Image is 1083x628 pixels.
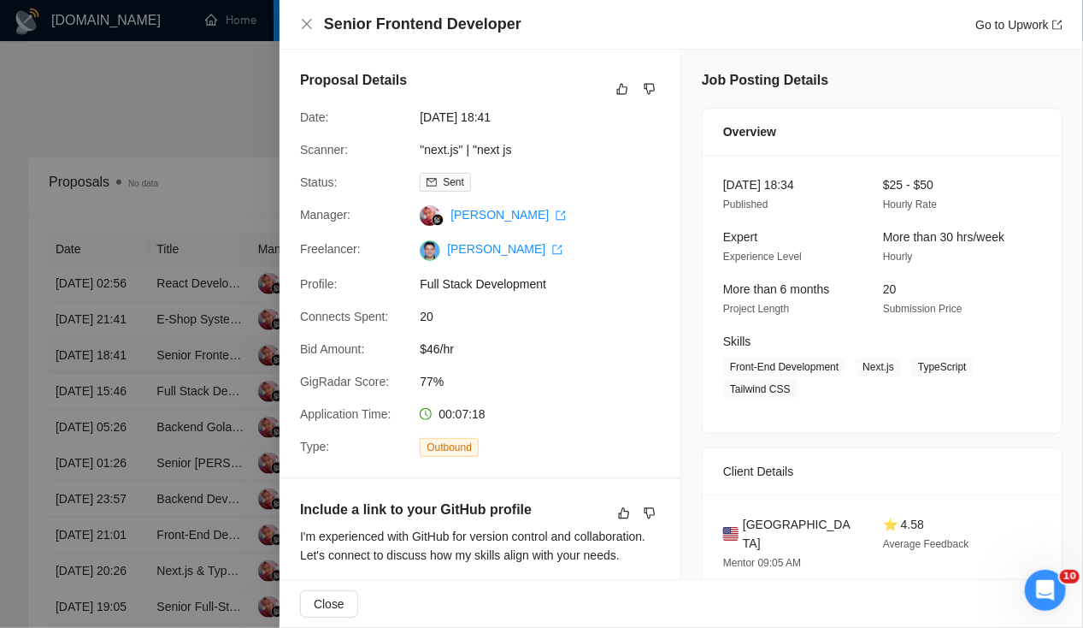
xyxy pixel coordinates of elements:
[447,242,562,256] a: [PERSON_NAME] export
[300,17,314,32] button: Close
[883,518,924,531] span: ⭐ 4.58
[723,198,768,210] span: Published
[1060,570,1080,584] span: 10
[420,372,676,391] span: 77%
[300,70,407,91] h5: Proposal Details
[432,214,444,226] img: gigradar-bm.png
[639,79,660,99] button: dislike
[911,358,974,376] span: TypeScript
[644,82,656,96] span: dislike
[883,230,1004,244] span: More than 30 hrs/week
[743,515,856,553] span: [GEOGRAPHIC_DATA]
[883,282,897,296] span: 20
[420,438,479,457] span: Outbound
[856,358,901,376] span: Next.js
[420,408,432,420] span: clock-circle
[556,210,566,221] span: export
[300,242,361,256] span: Freelancer:
[614,503,634,524] button: like
[450,208,566,222] a: [PERSON_NAME] export
[420,143,511,157] a: "next.js" | "next js
[723,282,830,296] span: More than 6 months
[612,79,633,99] button: like
[314,595,344,613] span: Close
[723,358,845,376] span: Front-End Development
[300,407,391,421] span: Application Time:
[723,380,798,399] span: Tailwind CSS
[723,448,1041,495] div: Client Details
[883,251,913,263] span: Hourly
[1052,20,1062,30] span: export
[644,507,656,520] span: dislike
[723,122,776,141] span: Overview
[420,340,676,358] span: $46/hr
[300,143,348,157] span: Scanner:
[883,198,937,210] span: Hourly Rate
[420,307,676,326] span: 20
[723,524,739,543] img: 🇺🇸
[300,175,338,189] span: Status:
[883,178,933,192] span: $25 - $50
[443,176,464,188] span: Sent
[618,507,630,520] span: like
[300,17,314,31] span: close
[300,375,389,388] span: GigRadar Score:
[702,70,828,91] h5: Job Posting Details
[300,527,660,565] div: I'm experienced with GitHub for version control and collaboration. Let's connect to discuss how m...
[427,177,437,187] span: mail
[420,240,440,261] img: c1xPIZKCd_5qpVW3p9_rL3BM5xnmTxF9N55oKzANS0DJi4p2e9ZOzoRW-Ms11vJalQ
[300,277,338,291] span: Profile:
[723,303,789,315] span: Project Length
[552,245,562,255] span: export
[324,14,521,35] h4: Senior Frontend Developer
[300,110,328,124] span: Date:
[883,303,962,315] span: Submission Price
[1025,570,1066,611] iframe: Intercom live chat
[300,310,389,323] span: Connects Spent:
[300,590,358,618] button: Close
[883,538,969,550] span: Average Feedback
[616,82,628,96] span: like
[723,335,751,348] span: Skills
[300,208,350,222] span: Manager:
[723,251,802,263] span: Experience Level
[300,440,329,453] span: Type:
[300,500,606,520] h5: Include a link to your GitHub profile
[975,18,1062,32] a: Go to Upworkexport
[723,230,757,244] span: Expert
[300,342,365,356] span: Bid Amount:
[438,407,486,421] span: 00:07:18
[723,178,794,192] span: [DATE] 18:34
[639,503,660,524] button: dislike
[723,557,801,569] span: Mentor 09:05 AM
[420,275,676,293] span: Full Stack Development
[420,108,676,127] span: [DATE] 18:41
